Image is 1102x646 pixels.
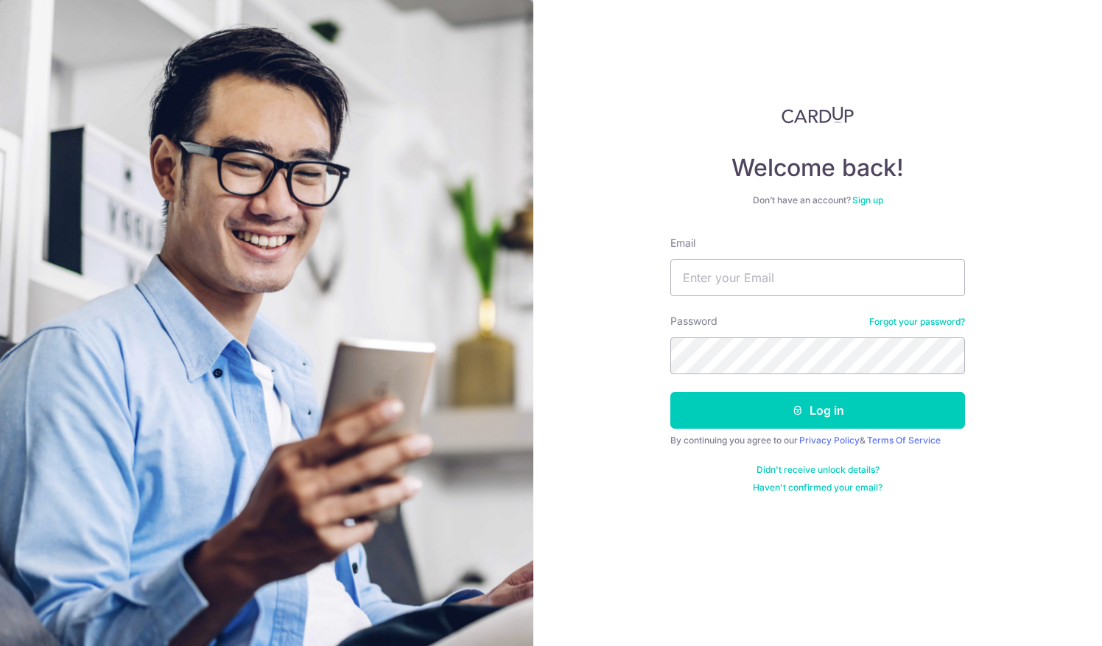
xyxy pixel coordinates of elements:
[757,464,880,476] a: Didn't receive unlock details?
[670,259,965,296] input: Enter your Email
[753,482,882,494] a: Haven't confirmed your email?
[670,435,965,446] div: By continuing you agree to our &
[670,392,965,429] button: Log in
[867,435,941,446] a: Terms Of Service
[799,435,860,446] a: Privacy Policy
[782,106,854,124] img: CardUp Logo
[670,153,965,183] h4: Welcome back!
[852,194,883,206] a: Sign up
[670,314,717,329] label: Password
[869,316,965,328] a: Forgot your password?
[670,236,695,250] label: Email
[670,194,965,206] div: Don’t have an account?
